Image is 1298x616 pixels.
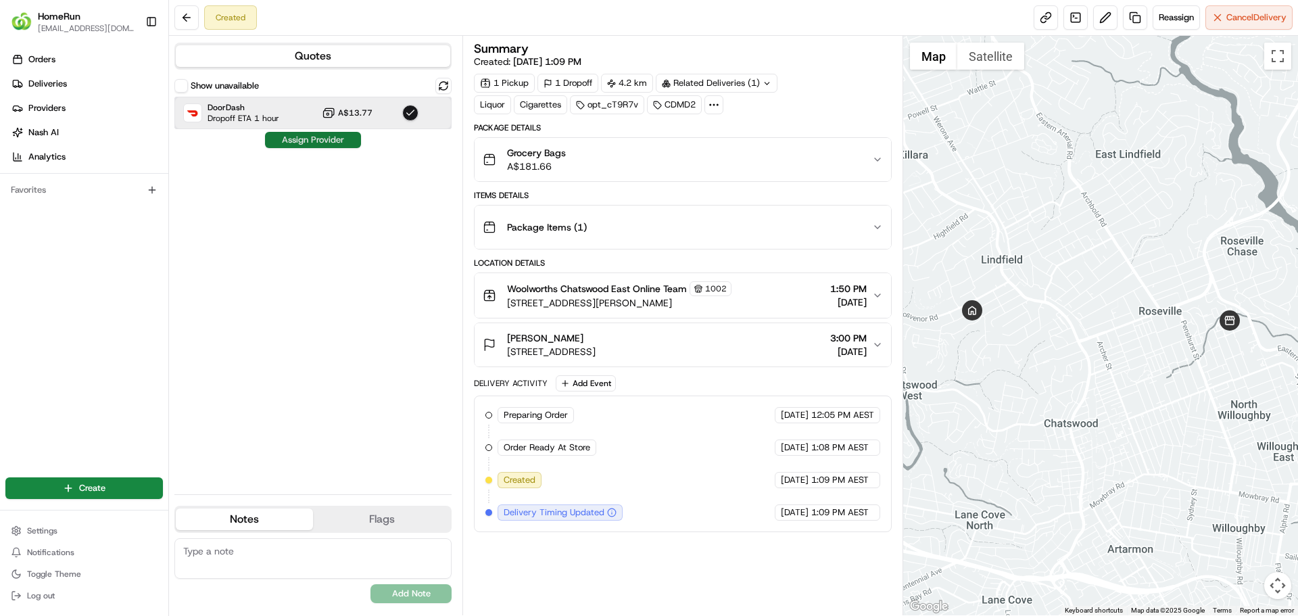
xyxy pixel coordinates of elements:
button: Map camera controls [1264,572,1291,599]
span: A$181.66 [507,160,566,173]
div: Related Deliveries (1) [656,74,777,93]
span: [PERSON_NAME] [507,331,583,345]
a: Open this area in Google Maps (opens a new window) [907,598,951,615]
span: Toggle Theme [27,569,81,579]
button: Show satellite imagery [957,43,1024,70]
span: Package Items ( 1 ) [507,220,587,234]
button: Show street map [910,43,957,70]
button: Start new chat [230,133,246,149]
span: Dropoff ETA 1 hour [208,113,279,124]
div: 1 Pickup [474,74,535,93]
span: Nash AI [28,126,59,139]
img: DoorDash [184,104,201,122]
span: [STREET_ADDRESS][PERSON_NAME] [507,296,731,310]
span: Order Ready At Store [504,442,590,454]
div: 💻 [114,197,125,208]
a: 📗Knowledge Base [8,191,109,215]
div: Favorites [5,179,163,201]
input: Clear [35,87,223,101]
p: Welcome 👋 [14,54,246,76]
span: Preparing Order [504,409,568,421]
span: Notifications [27,547,74,558]
span: Map data ©2025 Google [1131,607,1205,614]
a: Report a map error [1240,607,1294,614]
button: Add Event [556,375,616,392]
span: Reassign [1159,11,1194,24]
button: [PERSON_NAME][STREET_ADDRESS]3:00 PM[DATE] [475,323,890,366]
button: Grocery BagsA$181.66 [475,138,890,181]
div: Location Details [474,258,891,268]
div: 1 Dropoff [537,74,598,93]
span: API Documentation [128,196,217,210]
span: Deliveries [28,78,67,90]
span: [DATE] [830,345,867,358]
button: Woolworths Chatswood East Online Team1002[STREET_ADDRESS][PERSON_NAME]1:50 PM[DATE] [475,273,890,318]
span: Log out [27,590,55,601]
button: Quotes [176,45,450,67]
a: Deliveries [5,73,168,95]
span: [STREET_ADDRESS] [507,345,596,358]
span: Created [504,474,535,486]
button: Package Items (1) [475,206,890,249]
button: Reassign [1153,5,1200,30]
span: [DATE] [781,442,809,454]
span: Providers [28,102,66,114]
img: 1736555255976-a54dd68f-1ca7-489b-9aae-adbdc363a1c4 [14,129,38,153]
span: Orders [28,53,55,66]
button: Log out [5,586,163,605]
span: 3:00 PM [830,331,867,345]
button: Assign Provider [265,132,361,148]
a: Powered byPylon [95,229,164,239]
span: Knowledge Base [27,196,103,210]
a: Providers [5,97,168,119]
button: Notifications [5,543,163,562]
span: 1002 [705,283,727,294]
div: opt_cT9R7v [570,95,644,114]
span: Create [79,482,105,494]
button: CancelDelivery [1205,5,1293,30]
button: HomeRunHomeRun[EMAIL_ADDRESS][DOMAIN_NAME] [5,5,140,38]
a: Nash AI [5,122,168,143]
span: [DATE] [830,295,867,309]
div: CDMD2 [647,95,702,114]
button: Create [5,477,163,499]
div: Start new chat [46,129,222,143]
button: HomeRun [38,9,80,23]
span: 1:08 PM AEST [811,442,869,454]
button: Flags [313,508,450,530]
h3: Summary [474,43,529,55]
span: 1:09 PM AEST [811,506,869,519]
img: HomeRun [11,11,32,32]
button: Settings [5,521,163,540]
span: Cancel Delivery [1226,11,1287,24]
div: Package Details [474,122,891,133]
div: We're available if you need us! [46,143,171,153]
div: Delivery Activity [474,378,548,389]
div: 4.2 km [601,74,653,93]
img: Google [907,598,951,615]
button: Toggle Theme [5,565,163,584]
a: Terms [1213,607,1232,614]
button: Keyboard shortcuts [1065,606,1123,615]
span: [DATE] 1:09 PM [513,55,581,68]
button: A$13.77 [322,106,372,120]
label: Show unavailable [191,80,259,92]
a: Analytics [5,146,168,168]
span: Delivery Timing Updated [504,506,604,519]
span: Settings [27,525,57,536]
span: Woolworths Chatswood East Online Team [507,282,687,295]
span: Grocery Bags [507,146,566,160]
a: 💻API Documentation [109,191,222,215]
span: A$13.77 [338,108,372,118]
div: Cigarettes [514,95,567,114]
div: Items Details [474,190,891,201]
button: Toggle fullscreen view [1264,43,1291,70]
span: [DATE] [781,474,809,486]
button: [EMAIL_ADDRESS][DOMAIN_NAME] [38,23,135,34]
span: 1:09 PM AEST [811,474,869,486]
span: Created: [474,55,581,68]
span: Pylon [135,229,164,239]
img: Nash [14,14,41,41]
